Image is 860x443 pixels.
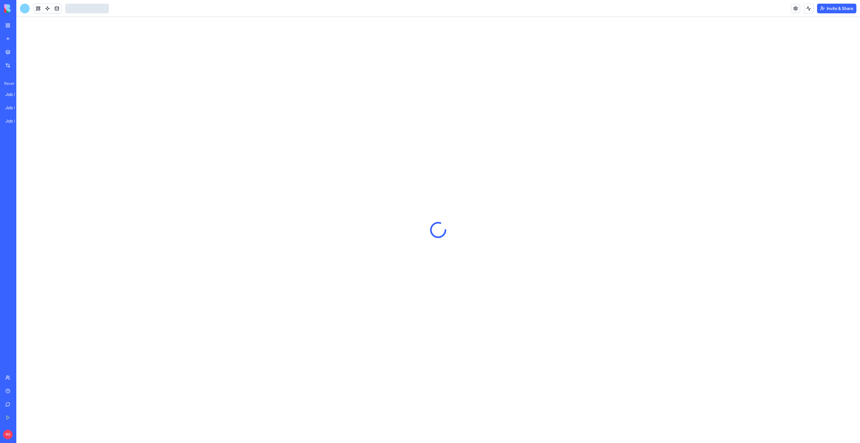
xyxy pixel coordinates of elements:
a: Job Board Manager [2,115,26,127]
button: Invite & Share [817,4,856,13]
span: RS [3,430,13,439]
a: Job Board Manager [2,102,26,114]
div: Job Board Manager [5,118,22,124]
div: Job Board Manager [5,91,22,97]
img: logo [4,4,42,13]
a: Job Board Manager [2,88,26,100]
div: Job Board Manager [5,105,22,111]
span: Recent [2,81,15,86]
